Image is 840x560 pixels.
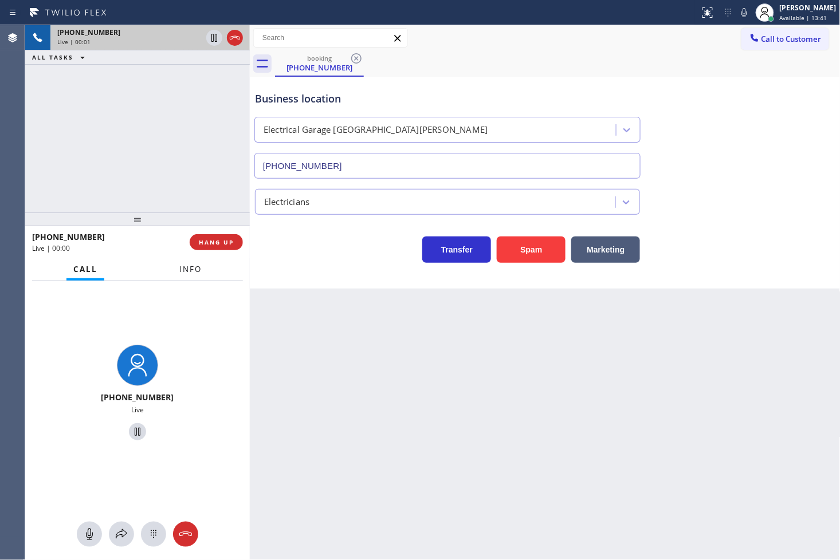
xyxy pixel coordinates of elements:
[32,231,105,242] span: [PHONE_NUMBER]
[57,38,91,46] span: Live | 00:01
[227,30,243,46] button: Hang up
[741,28,829,50] button: Call to Customer
[32,243,70,253] span: Live | 00:00
[264,124,488,137] div: Electrical Garage [GEOGRAPHIC_DATA][PERSON_NAME]
[571,236,640,263] button: Marketing
[179,264,202,274] span: Info
[32,53,73,61] span: ALL TASKS
[254,29,407,47] input: Search
[780,3,837,13] div: [PERSON_NAME]
[780,14,827,22] span: Available | 13:41
[101,392,174,403] span: [PHONE_NUMBER]
[264,195,309,208] div: Electricians
[73,264,97,274] span: Call
[57,27,120,37] span: [PHONE_NUMBER]
[199,238,234,246] span: HANG UP
[276,54,363,62] div: booking
[77,522,102,547] button: Mute
[422,236,491,263] button: Transfer
[254,153,641,179] input: Phone Number
[129,423,146,440] button: Hold Customer
[131,405,144,415] span: Live
[66,258,104,281] button: Call
[762,34,822,44] span: Call to Customer
[736,5,752,21] button: Mute
[109,522,134,547] button: Open directory
[25,50,96,64] button: ALL TASKS
[497,236,566,263] button: Spam
[141,522,166,547] button: Open dialpad
[206,30,222,46] button: Hold Customer
[173,522,198,547] button: Hang up
[255,91,640,107] div: Business location
[276,51,363,76] div: (818) 804-1922
[172,258,209,281] button: Info
[276,62,363,73] div: [PHONE_NUMBER]
[190,234,243,250] button: HANG UP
